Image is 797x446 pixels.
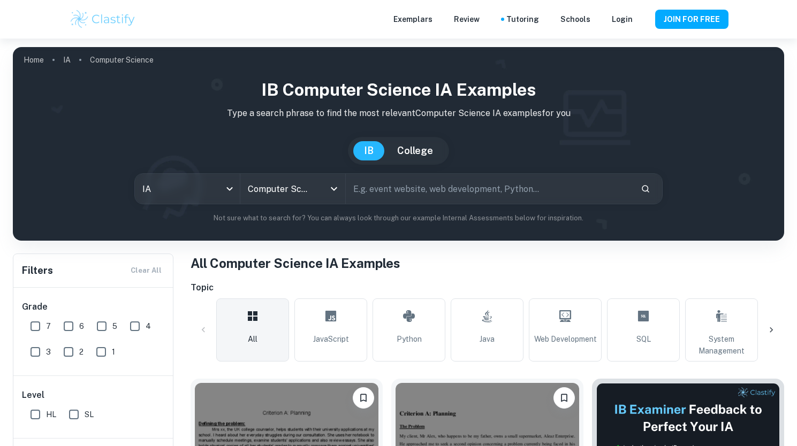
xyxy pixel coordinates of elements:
[534,333,597,345] span: Web Development
[79,346,84,358] span: 2
[641,17,647,22] button: Help and Feedback
[85,409,94,420] span: SL
[612,13,633,25] a: Login
[46,320,51,332] span: 7
[393,13,432,25] p: Exemplars
[112,320,117,332] span: 5
[248,333,257,345] span: All
[22,263,53,278] h6: Filters
[22,389,165,402] h6: Level
[327,181,341,196] button: Open
[690,333,753,357] span: System Management
[386,141,444,160] button: College
[79,320,84,332] span: 6
[636,180,655,198] button: Search
[191,281,784,294] h6: Topic
[506,13,539,25] a: Tutoring
[63,52,71,67] a: IA
[353,387,374,409] button: Please log in to bookmark exemplars
[112,346,115,358] span: 1
[21,77,776,103] h1: IB Computer Science IA examples
[655,10,728,29] button: JOIN FOR FREE
[480,333,495,345] span: Java
[46,346,51,358] span: 3
[22,301,165,313] h6: Grade
[397,333,422,345] span: Python
[90,54,154,66] p: Computer Science
[13,47,784,241] img: profile cover
[69,9,137,30] img: Clastify logo
[313,333,349,345] span: JavaScript
[21,213,776,224] p: Not sure what to search for? You can always look through our example Internal Assessments below f...
[636,333,651,345] span: SQL
[146,320,151,332] span: 4
[346,174,632,204] input: E.g. event website, web development, Python...
[46,409,56,420] span: HL
[454,13,480,25] p: Review
[353,141,384,160] button: IB
[191,253,784,273] h1: All Computer Science IA Examples
[135,174,240,204] div: IA
[553,387,575,409] button: Please log in to bookmark exemplars
[560,13,590,25] a: Schools
[21,107,776,120] p: Type a search phrase to find the most relevant Computer Science IA examples for you
[24,52,44,67] a: Home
